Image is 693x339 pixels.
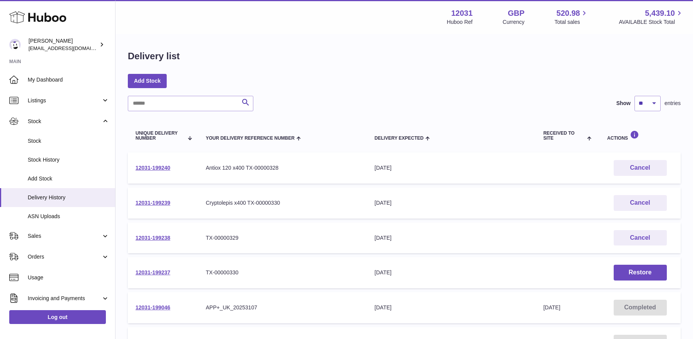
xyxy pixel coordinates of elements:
[508,8,524,18] strong: GBP
[614,230,667,246] button: Cancel
[28,76,109,83] span: My Dashboard
[375,304,528,311] div: [DATE]
[28,175,109,182] span: Add Stock
[556,8,580,18] span: 520.98
[28,213,109,220] span: ASN Uploads
[614,195,667,211] button: Cancel
[206,164,359,172] div: Antiox 120 x400 TX-00000328
[9,310,106,324] a: Log out
[614,265,667,281] button: Restore
[543,304,560,311] span: [DATE]
[28,156,109,164] span: Stock History
[28,253,101,261] span: Orders
[375,234,528,242] div: [DATE]
[28,232,101,240] span: Sales
[136,131,184,141] span: Unique Delivery Number
[206,234,359,242] div: TX-00000329
[375,164,528,172] div: [DATE]
[9,39,21,50] img: admin@makewellforyou.com
[28,37,98,52] div: [PERSON_NAME]
[136,200,170,206] a: 12031-199239
[28,118,101,125] span: Stock
[375,199,528,207] div: [DATE]
[128,74,167,88] a: Add Stock
[28,45,113,51] span: [EMAIL_ADDRESS][DOMAIN_NAME]
[136,269,170,276] a: 12031-199237
[28,194,109,201] span: Delivery History
[554,8,589,26] a: 520.98 Total sales
[645,8,675,18] span: 5,439.10
[206,304,359,311] div: APP+_UK_20253107
[28,97,101,104] span: Listings
[136,165,170,171] a: 12031-199240
[665,100,681,107] span: entries
[375,269,528,276] div: [DATE]
[28,295,101,302] span: Invoicing and Payments
[503,18,525,26] div: Currency
[543,131,585,141] span: Received to Site
[614,160,667,176] button: Cancel
[28,274,109,281] span: Usage
[554,18,589,26] span: Total sales
[447,18,473,26] div: Huboo Ref
[206,199,359,207] div: Cryptolepis x400 TX-00000330
[619,18,684,26] span: AVAILABLE Stock Total
[375,136,423,141] span: Delivery Expected
[607,130,673,141] div: Actions
[206,269,359,276] div: TX-00000330
[136,304,170,311] a: 12031-199046
[619,8,684,26] a: 5,439.10 AVAILABLE Stock Total
[28,137,109,145] span: Stock
[136,235,170,241] a: 12031-199238
[451,8,473,18] strong: 12031
[206,136,295,141] span: Your Delivery Reference Number
[616,100,631,107] label: Show
[128,50,180,62] h1: Delivery list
